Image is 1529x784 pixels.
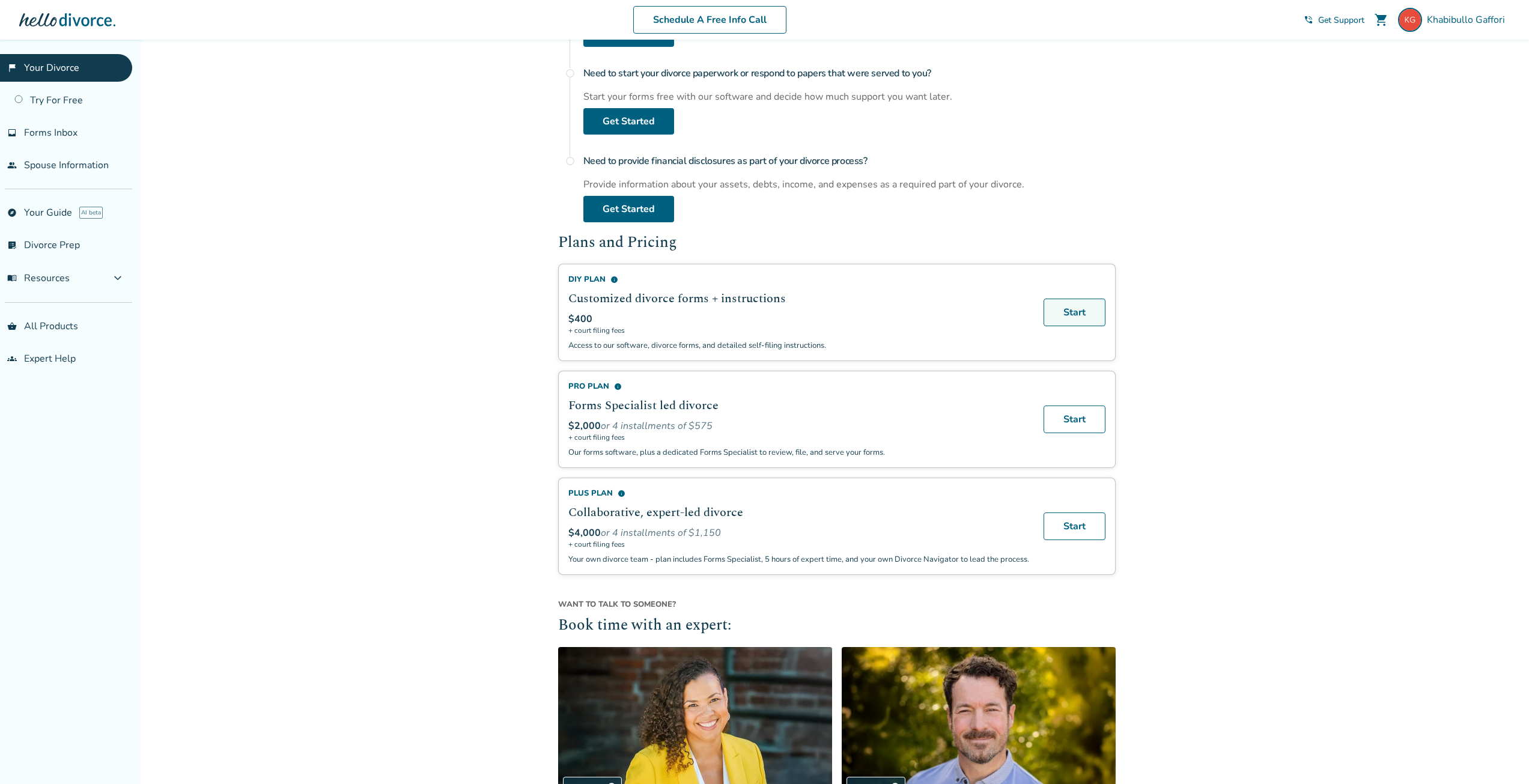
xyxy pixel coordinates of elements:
span: menu_book [7,273,17,283]
span: radio_button_unchecked [565,68,575,78]
div: or 4 installments of $1,150 [568,526,1029,539]
div: Provide information about your assets, debts, income, and expenses as a required part of your div... [583,178,1116,191]
h2: Plans and Pricing [558,232,1116,255]
span: people [7,160,17,170]
span: radio_button_unchecked [565,156,575,166]
div: or 4 installments of $575 [568,419,1029,433]
span: list_alt_check [7,240,17,250]
span: AI beta [79,207,103,219]
span: inbox [7,128,17,138]
a: phone_in_talkGet Support [1304,14,1364,26]
h4: Need to start your divorce paperwork or respond to papers that were served to you? [583,61,1116,85]
a: Start [1044,512,1105,540]
span: phone_in_talk [1304,15,1313,25]
span: $2,000 [568,419,601,433]
span: + court filing fees [568,539,1029,549]
p: Access to our software, divorce forms, and detailed self-filing instructions. [568,340,1029,351]
span: Forms Inbox [24,126,78,139]
span: $4,000 [568,526,601,539]
span: + court filing fees [568,433,1029,442]
span: groups [7,354,17,363]
span: info [610,276,618,284]
img: khabibullogaffori55@gmail.com [1398,8,1422,32]
span: Want to talk to someone? [558,599,1116,610]
span: Khabibullo Gaffori [1427,13,1510,26]
h4: Need to provide financial disclosures as part of your divorce process? [583,149,1116,173]
h2: Customized divorce forms + instructions [568,290,1029,308]
a: Start [1044,299,1105,326]
span: info [614,383,622,390]
a: Get Started [583,196,674,222]
span: shopping_basket [7,321,17,331]
p: Your own divorce team - plan includes Forms Specialist, 5 hours of expert time, and your own Divo... [568,554,1029,565]
h2: Forms Specialist led divorce [568,397,1029,415]
h2: Book time with an expert: [558,615,1116,637]
span: Resources [7,272,70,285]
span: flag_2 [7,63,17,73]
div: Pro Plan [568,381,1029,392]
div: Plus Plan [568,488,1029,499]
a: Schedule A Free Info Call [633,6,786,34]
p: Our forms software, plus a dedicated Forms Specialist to review, file, and serve your forms. [568,447,1029,458]
a: Get Started [583,108,674,135]
span: expand_more [111,271,125,285]
div: Start your forms free with our software and decide how much support you want later. [583,90,1116,103]
iframe: Chat Widget [1469,726,1529,784]
span: explore [7,208,17,217]
span: + court filing fees [568,326,1029,335]
span: shopping_cart [1374,13,1388,27]
span: info [618,490,625,497]
div: DIY Plan [568,274,1029,285]
span: Get Support [1318,14,1364,26]
span: $400 [568,312,592,326]
h2: Collaborative, expert-led divorce [568,503,1029,521]
a: Start [1044,406,1105,433]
